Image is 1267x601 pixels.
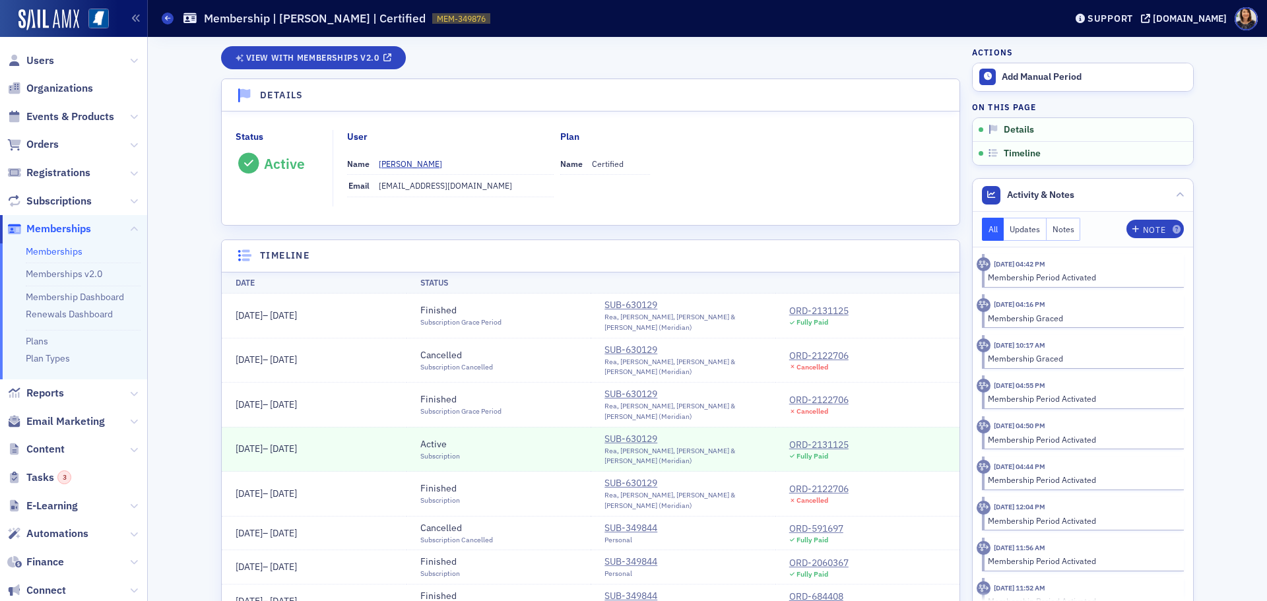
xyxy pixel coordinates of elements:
[1004,218,1047,241] button: Updates
[236,561,297,573] span: –
[988,312,1175,324] div: Membership Graced
[796,452,828,460] div: Fully Paid
[604,432,762,446] a: SUB-630129
[270,398,297,410] span: [DATE]
[26,81,93,96] span: Organizations
[236,527,263,539] span: [DATE]
[379,175,554,196] dd: [EMAIL_ADDRESS][DOMAIN_NAME]
[420,495,460,506] div: Subscription
[796,536,828,544] div: Fully Paid
[420,437,460,451] div: Active
[246,54,379,61] span: View with Memberships v2.0
[26,335,48,347] a: Plans
[994,543,1045,552] time: 6/6/2025 11:56 AM
[26,499,78,513] span: E-Learning
[420,482,460,495] div: Finished
[347,158,370,169] span: Name
[26,268,102,280] a: Memberships v2.0
[560,130,579,144] div: Plan
[604,569,657,579] div: Personal
[604,387,762,401] div: SUB-630129
[789,304,849,318] div: ORD-2131125
[236,354,297,365] span: –
[604,446,762,467] div: Rea, [PERSON_NAME], [PERSON_NAME] & [PERSON_NAME] (Meridian)
[977,460,991,474] div: Activity
[994,381,1045,390] time: 6/9/2025 04:55 PM
[1004,124,1034,136] span: Details
[26,583,66,598] span: Connect
[973,63,1193,91] button: Add Manual Period
[260,249,309,263] h4: Timeline
[26,308,113,320] a: Renewals Dashboard
[977,501,991,515] div: Activity
[789,349,849,363] div: ORD-2122706
[88,9,109,29] img: SailAMX
[604,521,657,535] div: SUB-349844
[236,309,263,321] span: [DATE]
[236,561,263,573] span: [DATE]
[236,527,297,539] span: –
[420,569,460,579] div: Subscription
[988,555,1175,567] div: Membership Period Activated
[604,490,762,511] div: Rea, [PERSON_NAME], [PERSON_NAME] & [PERSON_NAME] (Meridian)
[977,379,991,393] div: Activity
[7,499,78,513] a: E-Learning
[1235,7,1258,30] span: Profile
[270,354,297,365] span: [DATE]
[420,451,460,462] div: Subscription
[7,81,93,96] a: Organizations
[7,442,65,457] a: Content
[604,555,657,569] a: SUB-349844
[18,9,79,30] img: SailAMX
[604,343,762,357] a: SUB-630129
[236,398,263,410] span: [DATE]
[1004,148,1041,160] span: Timeline
[789,556,849,570] a: ORD-2060367
[1007,188,1074,202] span: Activity & Notes
[796,496,828,505] div: Cancelled
[26,352,70,364] a: Plan Types
[26,137,59,152] span: Orders
[222,272,406,294] th: Date
[379,158,442,170] div: [PERSON_NAME]
[1088,13,1133,24] div: Support
[270,527,297,539] span: [DATE]
[420,348,493,362] div: Cancelled
[26,291,124,303] a: Membership Dashboard
[270,443,297,455] span: [DATE]
[1126,220,1184,238] button: Note
[789,522,843,536] a: ORD-591697
[796,363,828,371] div: Cancelled
[7,526,88,541] a: Automations
[204,11,426,26] h1: Membership | [PERSON_NAME] | Certified
[26,166,90,180] span: Registrations
[7,137,59,152] a: Orders
[26,110,114,124] span: Events & Products
[796,318,828,327] div: Fully Paid
[7,386,64,400] a: Reports
[789,393,849,407] a: ORD-2122706
[796,407,828,416] div: Cancelled
[26,194,92,208] span: Subscriptions
[437,13,486,24] span: MEM-349876
[420,406,502,417] div: Subscription Grace Period
[789,482,849,496] a: ORD-2122706
[420,362,493,373] div: Subscription Cancelled
[604,298,762,312] a: SUB-630129
[26,470,71,485] span: Tasks
[236,130,263,144] div: Status
[789,438,849,452] div: ORD-2131125
[972,46,1013,58] h4: Actions
[26,555,64,569] span: Finance
[236,443,263,455] span: [DATE]
[1002,71,1186,83] div: Add Manual Period
[26,222,91,236] span: Memberships
[236,398,297,410] span: –
[994,421,1045,430] time: 6/9/2025 04:50 PM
